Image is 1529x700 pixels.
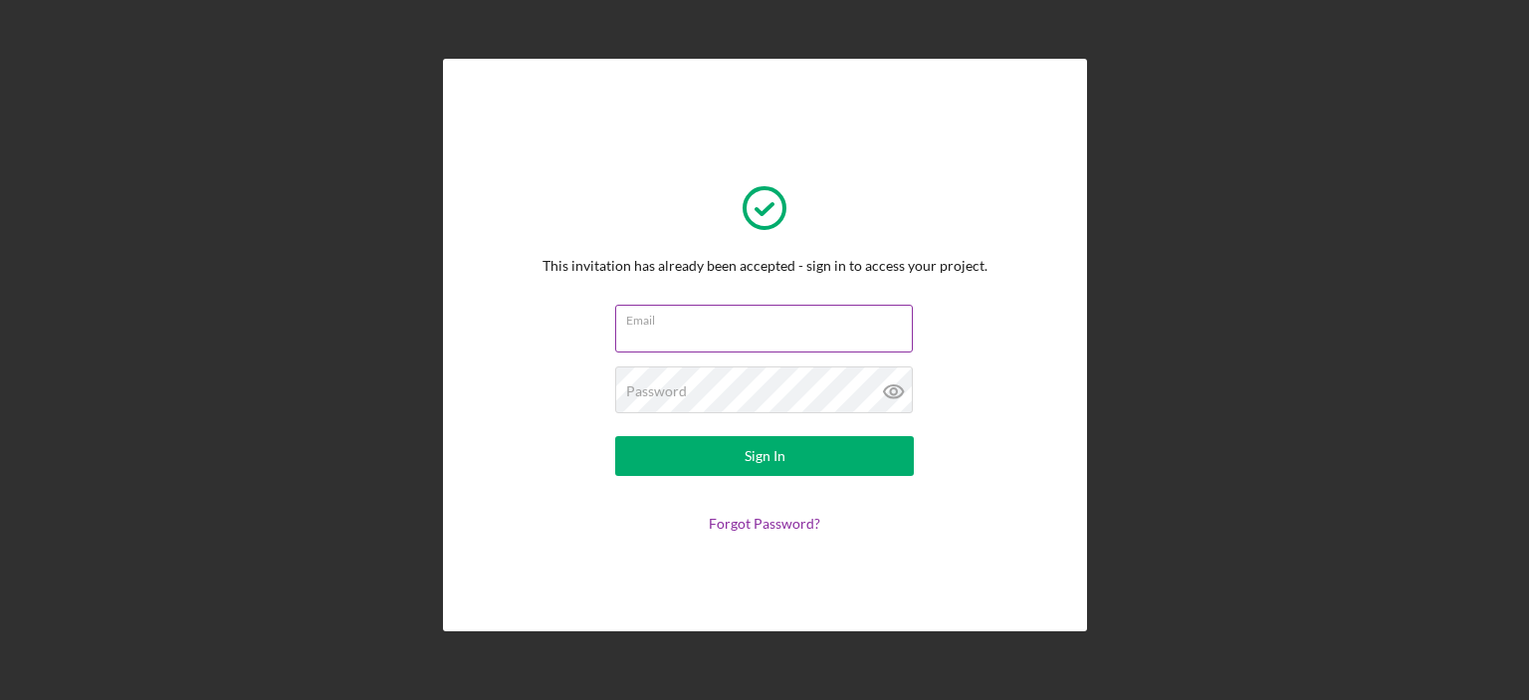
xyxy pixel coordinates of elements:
[626,383,687,399] label: Password
[626,306,913,328] label: Email
[709,515,820,532] a: Forgot Password?
[543,258,987,274] div: This invitation has already been accepted - sign in to access your project.
[745,436,785,476] div: Sign In
[615,436,914,476] button: Sign In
